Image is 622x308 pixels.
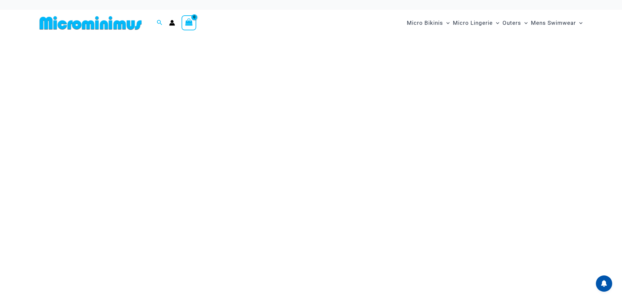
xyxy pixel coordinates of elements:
a: Mens SwimwearMenu ToggleMenu Toggle [529,13,584,33]
img: MM SHOP LOGO FLAT [37,16,144,30]
a: Micro LingerieMenu ToggleMenu Toggle [451,13,501,33]
span: Outers [502,15,521,31]
a: Account icon link [169,20,175,26]
span: Menu Toggle [576,15,582,31]
a: Search icon link [157,19,163,27]
span: Menu Toggle [521,15,528,31]
a: Micro BikinisMenu ToggleMenu Toggle [405,13,451,33]
a: View Shopping Cart, empty [182,15,197,30]
span: Micro Lingerie [453,15,493,31]
span: Micro Bikinis [407,15,443,31]
nav: Site Navigation [404,12,585,34]
span: Menu Toggle [493,15,499,31]
span: Mens Swimwear [531,15,576,31]
span: Menu Toggle [443,15,450,31]
a: OutersMenu ToggleMenu Toggle [501,13,529,33]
